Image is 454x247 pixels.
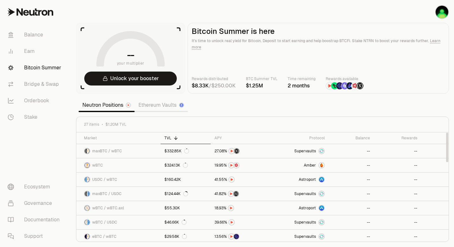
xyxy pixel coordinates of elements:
[374,230,421,244] a: --
[87,234,90,239] img: wBTC Logo
[211,158,269,172] a: NTRNMars Fragments
[92,177,117,182] span: USDC / wBTC
[135,99,188,111] a: Ethereum Vaults
[106,122,126,127] span: $1.20M TVL
[214,162,265,168] button: NTRNMars Fragments
[374,144,421,158] a: --
[76,230,161,244] a: eBTC LogowBTC LogoeBTC / wBTC
[228,206,233,211] img: NTRN
[319,220,324,225] img: Supervaults
[161,201,211,215] a: $55.30K
[269,187,329,201] a: SupervaultsSupervaults
[229,163,234,168] img: NTRN
[164,136,207,141] div: TVL
[374,187,421,201] a: --
[214,176,265,183] button: NTRN
[436,6,448,18] img: ledger
[269,230,329,244] a: SupervaultsSupervaults
[161,215,211,229] a: $46.66K
[378,136,417,141] div: Rewards
[85,234,87,239] img: eBTC Logo
[3,27,68,43] a: Balance
[76,215,161,229] a: wBTC LogoUSDC LogowBTC / USDC
[229,234,234,239] img: NTRN
[214,233,265,240] button: NTRNEtherFi Points
[269,158,329,172] a: AmberAmber
[374,215,421,229] a: --
[161,158,211,172] a: $324.13K
[329,215,374,229] a: --
[92,191,122,196] span: maxBTC / USDC
[164,191,188,196] div: $124.44K
[234,149,239,154] img: Structured Points
[329,144,374,158] a: --
[269,201,329,215] a: Astroport
[374,201,421,215] a: --
[3,92,68,109] a: Orderbook
[229,149,234,154] img: NTRN
[211,144,269,158] a: NTRNStructured Points
[85,177,87,182] img: USDC Logo
[356,82,363,89] img: Structured Points
[214,148,265,154] button: NTRNStructured Points
[87,206,90,211] img: wBTC.axl Logo
[76,173,161,187] a: USDC LogowBTC LogoUSDC / wBTC
[76,187,161,201] a: maxBTC LogoUSDC LogomaxBTC / USDC
[192,38,445,50] p: It's time to unlock real yield for Bitcoin. Deposit to start earning and help boostrap BTCFi. Sta...
[92,149,122,154] span: maxBTC / wBTC
[76,201,161,215] a: wBTC LogowBTC.axl LogowBTC / wBTC.axl
[234,234,239,239] img: EtherFi Points
[269,215,329,229] a: SupervaultsSupervaults
[214,219,265,225] button: NTRN
[84,122,99,127] span: 27 items
[76,158,161,172] a: wBTC LogowBTC
[319,149,324,154] img: Supervaults
[127,50,134,60] h1: --
[161,230,211,244] a: $29.58K
[319,163,324,168] img: Amber
[180,103,183,107] img: Ethereum Logo
[85,163,90,168] img: wBTC Logo
[164,220,187,225] div: $46.66K
[211,173,269,187] a: NTRN
[269,144,329,158] a: SupervaultsSupervaults
[192,82,236,90] div: /
[234,163,239,168] img: Mars Fragments
[211,230,269,244] a: NTRNEtherFi Points
[3,60,68,76] a: Bitcoin Summer
[164,206,180,211] div: $55.30K
[294,234,316,239] span: Supervaults
[269,173,329,187] a: Astroport
[273,136,325,141] div: Protocol
[3,76,68,92] a: Bridge & Swap
[3,195,68,212] a: Governance
[164,163,188,168] div: $324.13K
[92,220,117,225] span: wBTC / USDC
[192,76,236,82] p: Rewards distributed
[211,187,269,201] a: NTRNStructured Points
[84,136,157,141] div: Market
[87,220,90,225] img: USDC Logo
[329,173,374,187] a: --
[329,158,374,172] a: --
[192,27,445,36] h2: Bitcoin Summer is here
[214,205,265,211] button: NTRN
[164,149,189,154] div: $332.85K
[331,82,338,89] img: Lombard Lux
[329,187,374,201] a: --
[126,103,130,107] img: Neutron Logo
[211,215,269,229] a: NTRN
[87,177,90,182] img: wBTC Logo
[214,136,265,141] div: APY
[374,173,421,187] a: --
[164,177,181,182] div: $160.42K
[85,191,87,196] img: maxBTC Logo
[85,220,87,225] img: wBTC Logo
[288,82,316,90] div: 2 months
[299,206,316,211] span: Astroport
[164,234,187,239] div: $29.58K
[319,191,324,196] img: Supervaults
[84,72,177,85] button: Unlock your booster
[294,220,316,225] span: Supervaults
[336,82,343,89] img: EtherFi Points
